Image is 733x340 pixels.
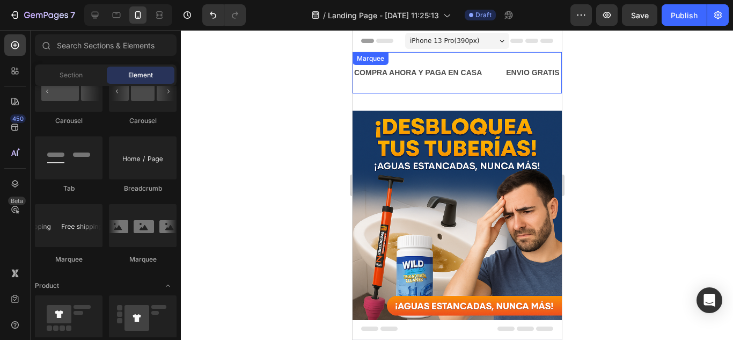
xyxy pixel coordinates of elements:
div: 450 [10,114,26,123]
span: Save [631,11,649,20]
span: Toggle open [159,277,177,294]
div: Carousel [35,116,102,126]
button: Save [622,4,657,26]
p: 7 [70,9,75,21]
div: Open Intercom Messenger [697,287,722,313]
div: Tab [35,184,102,193]
div: Beta [8,197,26,205]
div: Marquee [35,255,102,264]
input: Search Sections & Elements [35,34,177,56]
p: ENVIO GRATIS A TODA [GEOGRAPHIC_DATA] [153,36,319,49]
span: Draft [475,10,492,20]
span: Product [35,281,59,291]
div: Publish [671,10,698,21]
button: 7 [4,4,80,26]
span: Section [60,70,83,80]
iframe: Design area [353,30,562,340]
button: Publish [662,4,707,26]
div: Marquee [2,24,34,33]
div: Undo/Redo [202,4,246,26]
div: Carousel [109,116,177,126]
div: Breadcrumb [109,184,177,193]
span: / [323,10,326,21]
span: Element [128,70,153,80]
div: Marquee [109,255,177,264]
span: Landing Page - [DATE] 11:25:13 [328,10,439,21]
div: Rich Text Editor. Editing area: main [152,35,320,50]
